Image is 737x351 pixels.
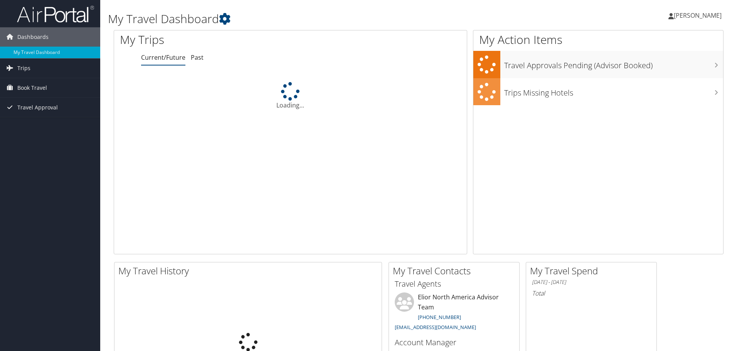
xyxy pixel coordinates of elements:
[17,5,94,23] img: airportal-logo.png
[191,53,204,62] a: Past
[674,11,722,20] span: [PERSON_NAME]
[473,51,723,78] a: Travel Approvals Pending (Advisor Booked)
[17,59,30,78] span: Trips
[668,4,729,27] a: [PERSON_NAME]
[118,264,382,277] h2: My Travel History
[473,32,723,48] h1: My Action Items
[532,289,651,297] h6: Total
[418,314,461,321] a: [PHONE_NUMBER]
[17,78,47,97] span: Book Travel
[504,84,723,98] h3: Trips Missing Hotels
[532,279,651,286] h6: [DATE] - [DATE]
[120,32,314,48] h1: My Trips
[473,78,723,106] a: Trips Missing Hotels
[504,56,723,71] h3: Travel Approvals Pending (Advisor Booked)
[530,264,656,277] h2: My Travel Spend
[141,53,185,62] a: Current/Future
[17,27,49,47] span: Dashboards
[108,11,522,27] h1: My Travel Dashboard
[395,324,476,331] a: [EMAIL_ADDRESS][DOMAIN_NAME]
[395,279,513,289] h3: Travel Agents
[391,292,517,334] li: Elior North America Advisor Team
[114,82,467,110] div: Loading...
[393,264,519,277] h2: My Travel Contacts
[395,337,513,348] h3: Account Manager
[17,98,58,117] span: Travel Approval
